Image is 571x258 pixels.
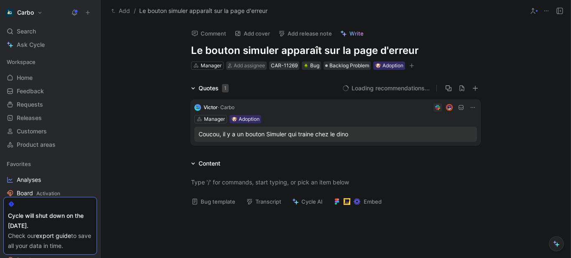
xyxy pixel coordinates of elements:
span: Product areas [17,140,56,149]
div: Quotes [199,83,229,93]
img: 🪲 [303,63,308,68]
button: Transcript [242,196,285,207]
div: Content [199,158,220,169]
button: Add [109,6,132,16]
span: Feedback [17,87,44,95]
span: Backlog Problem [329,61,369,70]
button: Add cover [231,28,274,39]
button: Embed [330,196,385,207]
div: Manager [204,115,225,123]
a: export guide [36,232,71,239]
button: CarboCarbo [3,7,45,18]
div: Backlog Problem [324,61,371,70]
span: Favorites [7,160,31,168]
button: Write [336,28,367,39]
div: Favorites [3,158,97,170]
div: Bug [303,61,319,70]
span: Home [17,74,33,82]
div: Cycle will shut down on the [DATE]. [8,211,92,231]
img: Carbo [5,8,14,17]
div: Search [3,25,97,38]
div: 🪲Bug [302,61,321,70]
div: Content [188,158,224,169]
h1: Carbo [17,9,34,16]
a: Product areas [3,138,97,151]
button: Loading recommendations... [342,83,430,93]
a: Requests [3,98,97,111]
a: Ask Cycle [3,38,97,51]
h1: Le bouton simuler apparaît sur la page d'erreur [191,44,480,57]
div: 🐶 Adoption [231,115,260,123]
span: Customers [17,127,47,135]
span: / [134,6,136,16]
span: Add assignee [234,62,265,69]
span: Ask Cycle [17,40,45,50]
span: Search [17,26,36,36]
span: Releases [17,114,42,122]
img: logo [194,104,201,111]
a: Analyses [3,174,97,186]
div: 🐶 Adoption [375,61,403,70]
a: Home [3,72,97,84]
a: BoardActivation [3,187,97,199]
span: Requests [17,100,43,109]
div: 1 [222,84,229,92]
span: Workspace [7,58,36,66]
a: Feedback [3,85,97,97]
div: Manager [201,61,222,70]
span: Victor [204,104,218,110]
div: CAR-11269 [271,61,298,70]
span: Analyses [17,176,41,184]
span: Activation [36,190,60,197]
div: Check our to save all your data in time. [8,231,92,251]
button: Add release note [275,28,336,39]
div: Quotes1 [188,83,232,93]
button: Bug template [188,196,239,207]
div: Coucou, il y a un bouton Simuler qui traine chez le dino [199,129,473,139]
span: · Carbo [218,104,235,110]
a: Releases [3,112,97,124]
span: Write [349,30,364,37]
span: Le bouton simuler apparaît sur la page d'erreur [139,6,268,16]
div: Workspace [3,56,97,68]
a: Customers [3,125,97,138]
img: avatar [447,105,452,110]
span: Board [17,189,60,198]
button: Cycle AI [288,196,326,207]
button: Comment [188,28,230,39]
